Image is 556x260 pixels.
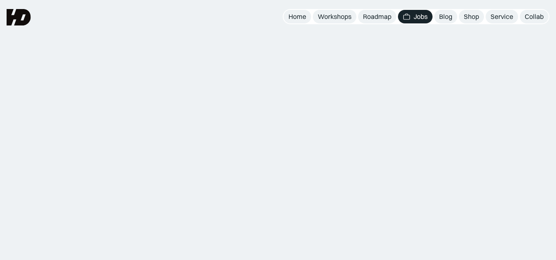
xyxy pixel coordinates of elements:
a: Shop [459,10,484,23]
div: Service [491,12,513,21]
div: Roadmap [363,12,391,21]
a: Jobs [398,10,433,23]
div: Home [288,12,306,21]
a: Workshops [313,10,356,23]
div: Collab [525,12,544,21]
a: Home [284,10,311,23]
div: Workshops [318,12,351,21]
div: Shop [464,12,479,21]
div: Blog [439,12,452,21]
div: Jobs [414,12,428,21]
a: Blog [434,10,457,23]
a: Service [486,10,518,23]
a: Collab [520,10,549,23]
a: Roadmap [358,10,396,23]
